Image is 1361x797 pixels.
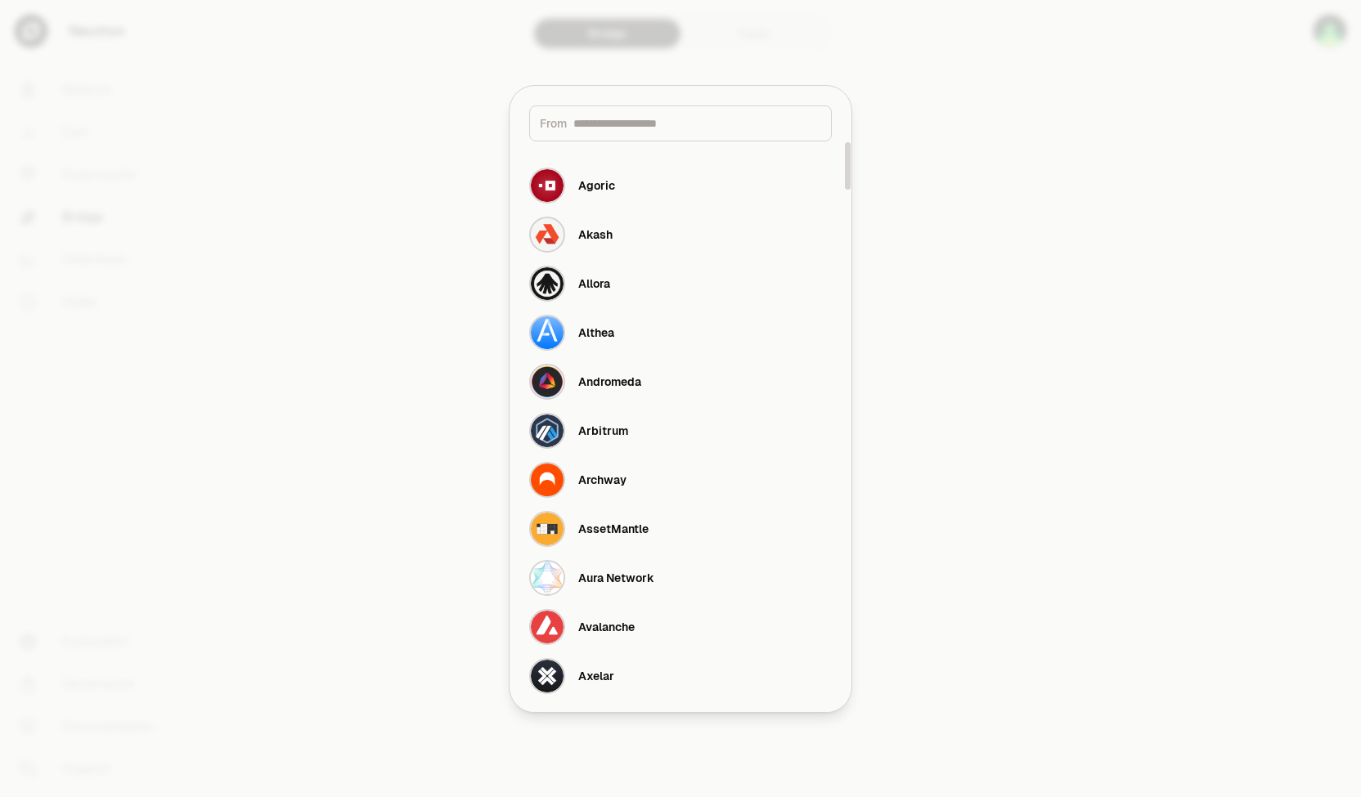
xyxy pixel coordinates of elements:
img: Althea Logo [531,316,564,349]
div: AssetMantle [578,521,649,537]
div: Avalanche [578,619,635,635]
button: Akash LogoAkash [519,210,842,259]
button: Andromeda LogoAndromeda [519,357,842,406]
img: Aura Network Logo [531,562,564,594]
button: Aura Network LogoAura Network [519,553,842,602]
button: Axelar LogoAxelar [519,651,842,701]
img: Arbitrum Logo [531,414,564,447]
button: Avalanche LogoAvalanche [519,602,842,651]
button: Archway LogoArchway [519,455,842,504]
div: Allora [578,275,610,292]
img: Agoric Logo [531,169,564,202]
div: Althea [578,325,614,341]
button: AssetMantle LogoAssetMantle [519,504,842,553]
div: Agoric [578,177,615,194]
button: Arbitrum LogoArbitrum [519,406,842,455]
img: Andromeda Logo [531,365,564,398]
div: Arbitrum [578,423,628,439]
img: Babylon Genesis Logo [531,709,564,741]
img: Axelar Logo [531,660,564,692]
div: Aura Network [578,570,654,586]
button: Allora LogoAllora [519,259,842,308]
button: Agoric LogoAgoric [519,161,842,210]
button: Babylon Genesis Logo [519,701,842,750]
div: Archway [578,472,627,488]
img: AssetMantle Logo [531,513,564,545]
div: Axelar [578,668,614,684]
img: Archway Logo [531,463,564,496]
div: Akash [578,226,613,243]
button: Althea LogoAlthea [519,308,842,357]
img: Avalanche Logo [531,611,564,643]
img: Allora Logo [531,267,564,300]
span: From [540,115,567,132]
img: Akash Logo [531,218,564,251]
div: Andromeda [578,374,641,390]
